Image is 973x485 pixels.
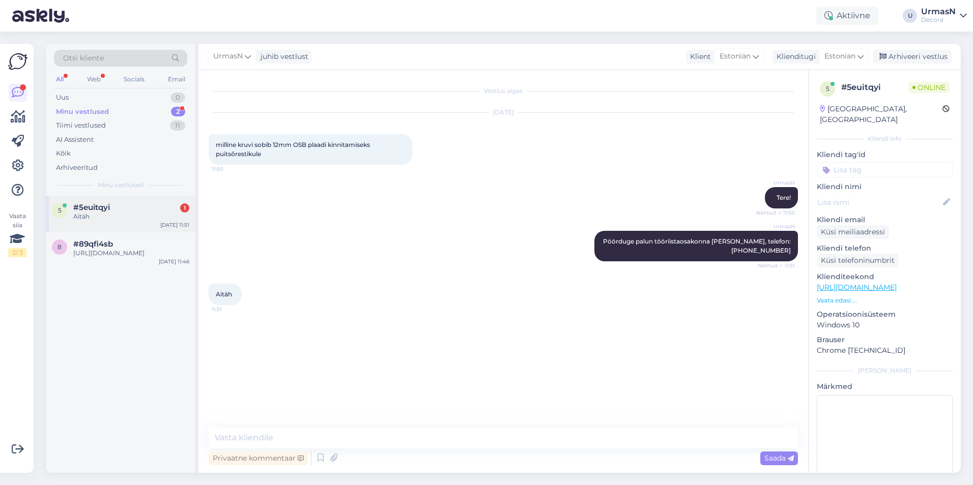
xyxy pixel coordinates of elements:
[817,366,953,375] div: [PERSON_NAME]
[757,262,795,269] span: Nähtud ✓ 11:51
[166,73,187,86] div: Email
[764,453,794,463] span: Saada
[73,212,189,221] div: Aitäh
[817,243,953,254] p: Kliendi telefon
[73,239,113,249] span: #89qfi4sb
[58,206,62,214] span: 5
[56,93,69,103] div: Uus
[209,86,798,96] div: Vestlus algas
[216,290,232,298] span: Aitäh
[159,258,189,265] div: [DATE] 11:46
[209,108,798,117] div: [DATE]
[757,179,795,187] span: UrmasN
[817,335,953,345] p: Brauser
[817,320,953,330] p: Windows 10
[56,163,98,173] div: Arhiveeritud
[171,107,185,117] div: 2
[8,52,27,71] img: Askly Logo
[160,221,189,229] div: [DATE] 11:51
[180,203,189,213] div: 1
[170,120,185,131] div: 11
[54,73,66,86] div: All
[817,254,899,267] div: Küsi telefoninumbrit
[817,381,953,392] p: Märkmed
[841,81,908,94] div: # 5euitqyi
[63,53,104,64] span: Otsi kliente
[56,120,106,131] div: Tiimi vestlused
[921,8,967,24] a: UrmasNDecora
[603,237,792,254] span: Pöörduge palun tööriistaosakonna [PERSON_NAME], telefon: [PHONE_NUMBER]
[816,7,878,25] div: Aktiivne
[921,16,956,24] div: Decora
[85,73,103,86] div: Web
[817,271,953,282] p: Klienditeekond
[908,82,950,93] span: Online
[170,93,185,103] div: 0
[817,149,953,160] p: Kliendi tag'id
[216,141,371,158] span: milline kruvi sobib 12mm OSB plaadi kinnitamiseks puitsõrestikule
[817,197,941,208] input: Lisa nimi
[209,451,308,465] div: Privaatne kommentaar
[817,225,889,239] div: Küsi meiliaadressi
[817,215,953,225] p: Kliendi email
[56,148,71,159] div: Kõik
[56,107,109,117] div: Minu vestlused
[73,203,110,212] span: #5euitqyi
[817,181,953,192] p: Kliendi nimi
[772,51,816,62] div: Klienditugi
[826,85,829,93] span: 5
[824,51,855,62] span: Estonian
[212,306,250,313] span: 11:51
[256,51,308,62] div: juhib vestlust
[58,243,62,251] span: 8
[686,51,711,62] div: Klient
[122,73,147,86] div: Socials
[817,345,953,356] p: Chrome [TECHNICAL_ID]
[817,309,953,320] p: Operatsioonisüsteem
[873,50,952,64] div: Arhiveeri vestlus
[921,8,956,16] div: UrmasN
[756,209,795,217] span: Nähtud ✓ 11:50
[212,165,250,173] span: 11:50
[73,249,189,258] div: [URL][DOMAIN_NAME]
[8,248,26,257] div: 2 / 3
[777,194,791,201] span: Tere!
[720,51,751,62] span: Estonian
[817,296,953,305] p: Vaata edasi ...
[8,211,26,257] div: Vaata siia
[213,51,243,62] span: UrmasN
[98,180,144,190] span: Minu vestlused
[56,135,94,145] div: AI Assistent
[903,9,917,23] div: U
[817,134,953,143] div: Kliendi info
[817,283,897,292] a: [URL][DOMAIN_NAME]
[817,162,953,177] input: Lisa tag
[820,104,942,125] div: [GEOGRAPHIC_DATA], [GEOGRAPHIC_DATA]
[757,223,795,230] span: UrmasN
